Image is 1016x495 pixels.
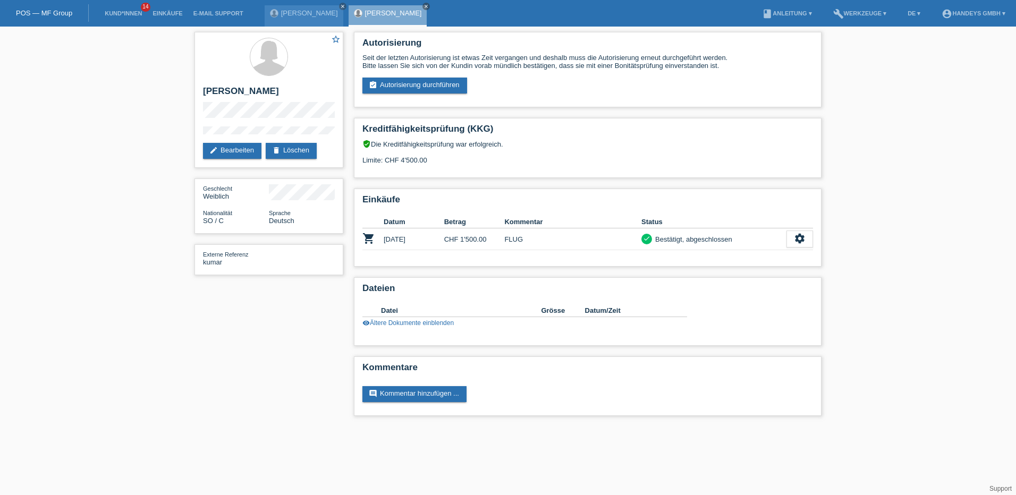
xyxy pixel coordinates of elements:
[147,10,188,16] a: Einkäufe
[362,283,813,299] h2: Dateien
[203,217,224,225] span: Somalia / C / 08.06.2013
[384,216,444,228] th: Datum
[362,362,813,378] h2: Kommentare
[340,4,345,9] i: close
[203,143,261,159] a: editBearbeiten
[902,10,926,16] a: DE ▾
[444,228,505,250] td: CHF 1'500.00
[203,86,335,102] h2: [PERSON_NAME]
[362,232,375,245] i: POSP00025325
[362,54,813,70] div: Seit der letzten Autorisierung ist etwas Zeit vergangen und deshalb muss die Autorisierung erneut...
[331,35,341,46] a: star_border
[504,216,641,228] th: Kommentar
[828,10,892,16] a: buildWerkzeuge ▾
[203,251,249,258] span: Externe Referenz
[362,140,813,172] div: Die Kreditfähigkeitsprüfung war erfolgreich. Limite: CHF 4'500.00
[362,319,454,327] a: visibilityÄltere Dokumente einblenden
[643,235,650,242] i: check
[794,233,806,244] i: settings
[203,210,232,216] span: Nationalität
[188,10,249,16] a: E-Mail Support
[652,234,732,245] div: Bestätigt, abgeschlossen
[269,217,294,225] span: Deutsch
[541,304,585,317] th: Grösse
[585,304,672,317] th: Datum/Zeit
[381,304,541,317] th: Datei
[203,185,232,192] span: Geschlecht
[504,228,641,250] td: FLUG
[16,9,72,17] a: POS — MF Group
[362,124,813,140] h2: Kreditfähigkeitsprüfung (KKG)
[362,386,467,402] a: commentKommentar hinzufügen ...
[209,146,218,155] i: edit
[362,140,371,148] i: verified_user
[331,35,341,44] i: star_border
[266,143,317,159] a: deleteLöschen
[762,8,773,19] i: book
[384,228,444,250] td: [DATE]
[369,81,377,89] i: assignment_turned_in
[757,10,817,16] a: bookAnleitung ▾
[99,10,147,16] a: Kund*innen
[269,210,291,216] span: Sprache
[365,9,422,17] a: [PERSON_NAME]
[833,8,844,19] i: build
[281,9,338,17] a: [PERSON_NAME]
[203,250,269,266] div: kumar
[444,216,505,228] th: Betrag
[362,38,813,54] h2: Autorisierung
[641,216,786,228] th: Status
[339,3,346,10] a: close
[362,78,467,93] a: assignment_turned_inAutorisierung durchführen
[362,194,813,210] h2: Einkäufe
[362,319,370,327] i: visibility
[424,4,429,9] i: close
[141,3,150,12] span: 14
[942,8,952,19] i: account_circle
[369,389,377,398] i: comment
[272,146,281,155] i: delete
[203,184,269,200] div: Weiblich
[936,10,1011,16] a: account_circleHandeys GmbH ▾
[989,485,1012,492] a: Support
[422,3,430,10] a: close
